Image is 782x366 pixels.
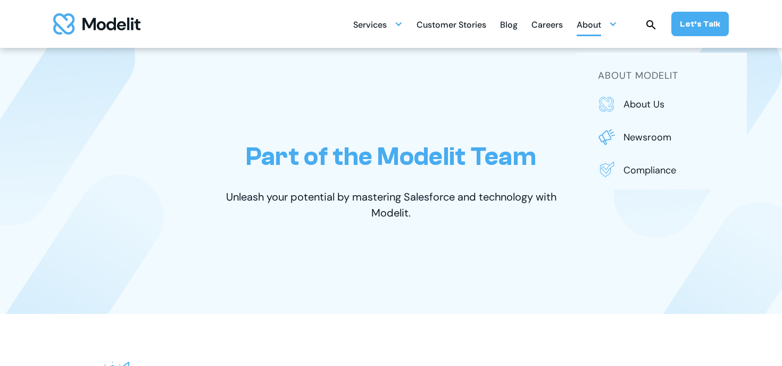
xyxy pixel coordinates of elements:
[417,14,486,35] a: Customer Stories
[671,12,729,36] a: Let’s Talk
[417,15,486,36] div: Customer Stories
[353,15,387,36] div: Services
[577,14,617,35] div: About
[500,15,518,36] div: Blog
[531,14,563,35] a: Careers
[680,18,720,30] div: Let’s Talk
[207,189,575,221] p: Unleash your potential by mastering Salesforce and technology with Modelit.
[246,142,536,172] h1: Part of the Modelit Team
[531,15,563,36] div: Careers
[598,96,726,113] a: About us
[598,69,726,83] h5: about modelit
[500,14,518,35] a: Blog
[623,163,726,177] p: Compliance
[577,15,601,36] div: About
[623,130,726,144] p: Newsroom
[53,13,140,35] img: modelit logo
[598,162,726,179] a: Compliance
[598,129,726,146] a: Newsroom
[353,14,403,35] div: Services
[53,13,140,35] a: home
[577,53,747,189] nav: About
[623,97,726,111] p: About us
